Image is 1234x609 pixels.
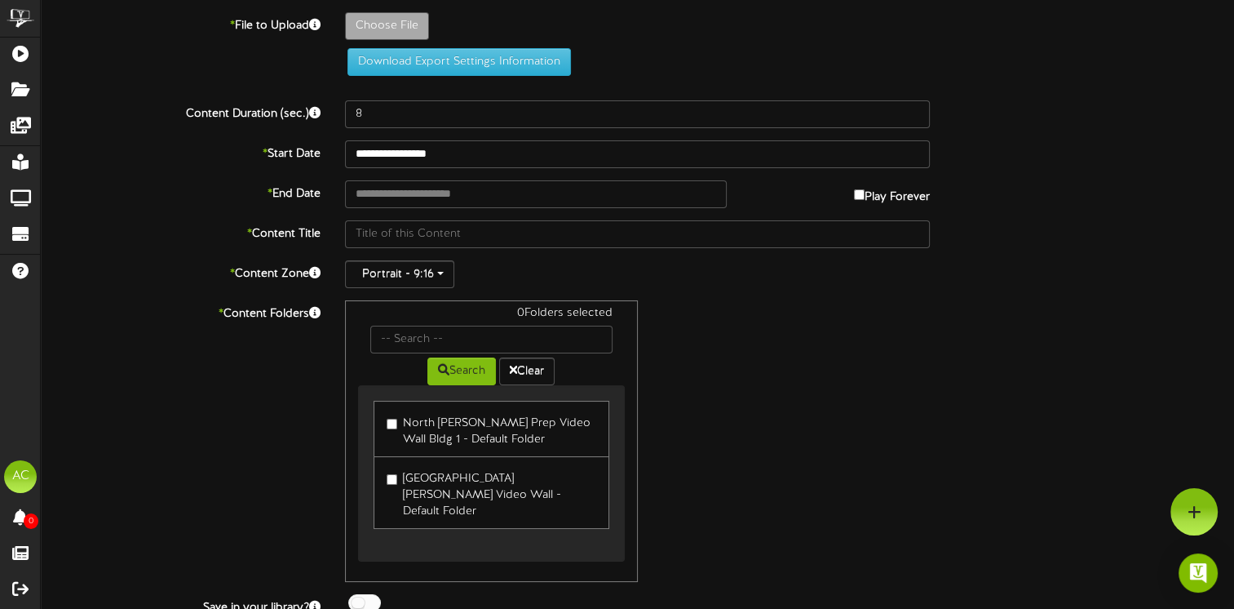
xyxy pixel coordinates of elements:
[339,56,571,68] a: Download Export Settings Information
[358,305,624,326] div: 0 Folders selected
[427,358,496,385] button: Search
[387,474,397,485] input: [GEOGRAPHIC_DATA][PERSON_NAME] Video Wall - Default Folder
[29,300,333,322] label: Content Folders
[345,220,930,248] input: Title of this Content
[29,220,333,242] label: Content Title
[370,326,612,353] input: -- Search --
[854,189,865,200] input: Play Forever
[387,465,595,520] label: [GEOGRAPHIC_DATA][PERSON_NAME] Video Wall - Default Folder
[499,358,555,385] button: Clear
[29,100,333,122] label: Content Duration (sec.)
[24,513,38,529] span: 0
[29,140,333,162] label: Start Date
[29,260,333,282] label: Content Zone
[4,460,37,493] div: AC
[854,180,930,206] label: Play Forever
[387,410,595,448] label: North [PERSON_NAME] Prep Video Wall Bldg 1 - Default Folder
[1179,553,1218,593] div: Open Intercom Messenger
[347,48,571,76] button: Download Export Settings Information
[29,180,333,202] label: End Date
[29,12,333,34] label: File to Upload
[387,419,397,429] input: North [PERSON_NAME] Prep Video Wall Bldg 1 - Default Folder
[345,260,454,288] button: Portrait - 9:16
